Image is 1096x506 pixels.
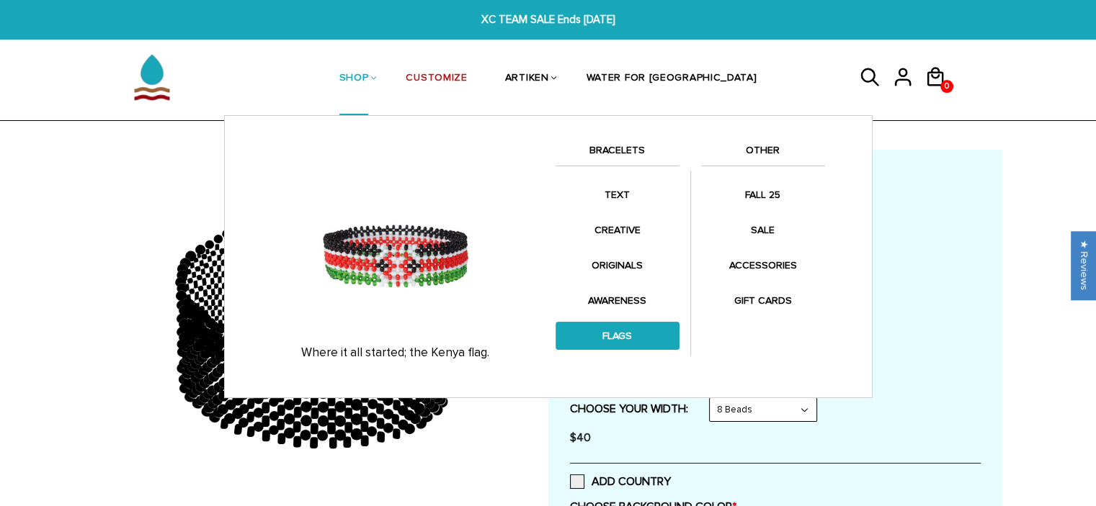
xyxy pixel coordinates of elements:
a: WATER FOR [GEOGRAPHIC_DATA] [587,42,757,116]
a: BRACELETS [556,142,680,166]
a: AWARENESS [556,286,680,315]
label: ADD COUNTRY [570,474,671,489]
a: 0 [925,92,957,94]
a: CUSTOMIZE [406,42,467,116]
a: OTHER [701,142,825,166]
a: GIFT CARDS [701,286,825,315]
a: FLAGS [556,322,680,350]
label: CHOOSE YOUR WIDTH: [570,402,688,416]
a: SHOP [339,42,369,116]
span: XC TEAM SALE Ends [DATE] [337,12,758,28]
div: Click to open Judge.me floating reviews tab [1072,231,1096,299]
a: SALE [701,216,825,244]
span: 0 [941,76,953,97]
a: FALL 25 [701,181,825,209]
span: $40 [570,430,591,445]
a: CREATIVE [556,216,680,244]
p: Where it all started; the Kenya flag. [250,345,541,360]
a: ARTIKEN [505,42,549,116]
a: ACCESSORIES [701,251,825,279]
a: ORIGINALS [556,251,680,279]
a: TEXT [556,181,680,209]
